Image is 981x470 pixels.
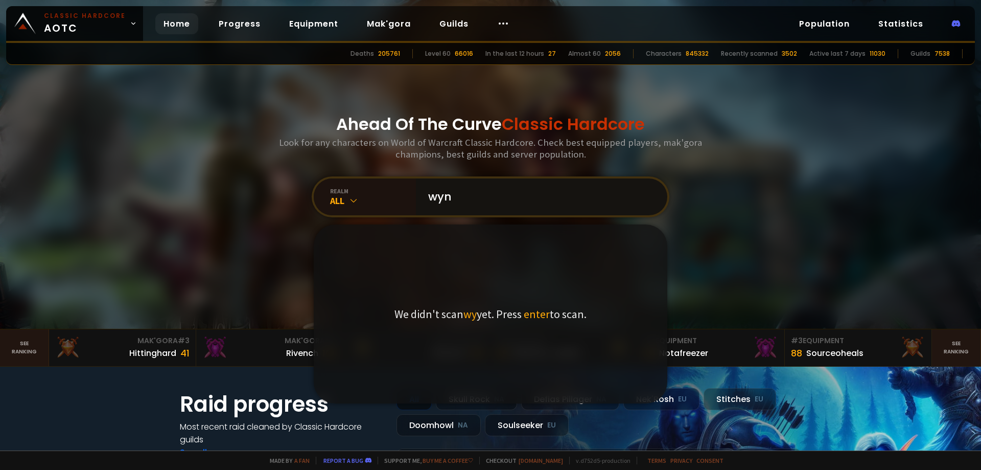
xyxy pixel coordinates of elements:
span: Classic Hardcore [502,113,645,136]
h1: Raid progress [180,388,384,420]
div: Characters [646,49,682,58]
div: Soulseeker [485,414,569,436]
a: Report a bug [323,457,363,464]
div: 66016 [455,49,473,58]
a: Mak'Gora#3Hittinghard41 [49,329,196,366]
div: 7538 [935,49,950,58]
div: Equipment [644,335,778,346]
small: EU [755,394,763,405]
div: Mak'Gora [55,335,190,346]
a: Buy me a coffee [423,457,473,464]
div: Nek'Rosh [623,388,699,410]
a: Guilds [431,13,477,34]
div: Hittinghard [129,347,176,360]
div: Guilds [910,49,930,58]
div: 845332 [686,49,709,58]
span: Support me, [378,457,473,464]
h4: Most recent raid cleaned by Classic Hardcore guilds [180,420,384,446]
a: Mak'gora [359,13,419,34]
span: v. d752d5 - production [569,457,630,464]
h3: Look for any characters on World of Warcraft Classic Hardcore. Check best equipped players, mak'g... [275,137,706,160]
div: Deaths [351,49,374,58]
small: NA [458,420,468,431]
div: Recently scanned [721,49,778,58]
small: Classic Hardcore [44,11,126,20]
a: a fan [294,457,310,464]
span: # 3 [178,335,190,346]
div: Rivench [286,347,318,360]
div: 205761 [378,49,400,58]
small: EU [678,394,687,405]
a: Progress [211,13,269,34]
a: Statistics [870,13,931,34]
a: #2Equipment88Notafreezer [638,329,785,366]
a: Terms [647,457,666,464]
div: Almost 60 [568,49,601,58]
div: Active last 7 days [809,49,866,58]
div: realm [330,187,416,195]
div: 88 [791,346,802,360]
a: Classic HardcoreAOTC [6,6,143,41]
div: In the last 12 hours [485,49,544,58]
div: 3502 [782,49,797,58]
a: Consent [696,457,723,464]
span: enter [524,307,550,321]
a: Equipment [281,13,346,34]
div: 11030 [870,49,885,58]
div: All [330,195,416,207]
div: Level 60 [425,49,451,58]
span: Checkout [479,457,563,464]
a: Seeranking [932,329,981,366]
div: Sourceoheals [806,347,863,360]
div: Mak'Gora [202,335,337,346]
a: [DOMAIN_NAME] [519,457,563,464]
input: Search a character... [422,178,655,215]
a: Privacy [670,457,692,464]
span: # 3 [791,335,803,346]
div: Doomhowl [396,414,481,436]
a: #3Equipment88Sourceoheals [785,329,932,366]
a: Home [155,13,198,34]
div: Equipment [791,335,925,346]
div: 41 [180,346,190,360]
div: Notafreezer [659,347,708,360]
span: Made by [264,457,310,464]
h1: Ahead Of The Curve [336,112,645,137]
a: Population [791,13,858,34]
div: 27 [548,49,556,58]
span: AOTC [44,11,126,36]
a: See all progress [180,446,246,458]
p: We didn't scan yet. Press to scan. [394,307,587,321]
a: Mak'Gora#2Rivench100 [196,329,343,366]
div: Stitches [704,388,776,410]
span: wy [463,307,477,321]
small: EU [547,420,556,431]
div: 2056 [605,49,621,58]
